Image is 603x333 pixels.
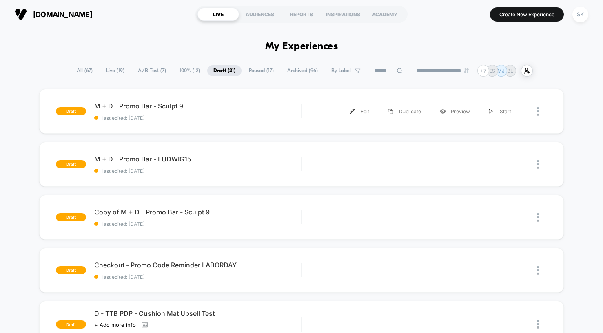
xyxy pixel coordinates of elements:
span: Draft ( 31 ) [207,65,242,76]
span: Archived ( 96 ) [281,65,324,76]
img: close [537,107,539,116]
button: [DOMAIN_NAME] [12,8,95,21]
button: Create New Experience [490,7,564,22]
span: [DOMAIN_NAME] [33,10,92,19]
div: REPORTS [281,8,322,21]
span: draft [56,160,86,168]
p: ES [489,68,495,74]
span: draft [56,320,86,329]
div: Duplicate [379,102,430,121]
div: SK [572,7,588,22]
span: Checkout - Promo Code Reminder LABORDAY [94,261,301,269]
span: last edited: [DATE] [94,221,301,227]
img: end [464,68,469,73]
div: ACADEMY [364,8,406,21]
span: All ( 67 ) [71,65,99,76]
div: LIVE [197,8,239,21]
span: D - TTB PDP - Cushion Mat Upsell Test [94,309,301,318]
img: menu [489,109,493,114]
div: Edit [340,102,379,121]
span: M + D - Promo Bar - LUDWIG15 [94,155,301,163]
img: menu [388,109,393,114]
img: close [537,160,539,169]
div: INSPIRATIONS [322,8,364,21]
span: Copy of M + D - Promo Bar - Sculpt 9 [94,208,301,216]
div: Preview [430,102,479,121]
span: Paused ( 17 ) [243,65,280,76]
span: Live ( 19 ) [100,65,131,76]
div: Start [479,102,521,121]
img: close [537,320,539,329]
img: close [537,266,539,275]
img: Visually logo [15,8,27,20]
h1: My Experiences [265,41,338,53]
span: draft [56,107,86,115]
div: AUDIENCES [239,8,281,21]
span: A/B Test ( 7 ) [132,65,172,76]
p: MJ [497,68,505,74]
span: draft [56,266,86,274]
button: SK [570,6,591,23]
img: menu [350,109,355,114]
img: close [537,213,539,222]
span: M + D - Promo Bar - Sculpt 9 [94,102,301,110]
div: + 7 [477,65,489,77]
span: draft [56,213,86,221]
span: last edited: [DATE] [94,168,301,174]
span: + Add more info [94,322,136,328]
span: By Label [331,68,351,74]
span: last edited: [DATE] [94,274,301,280]
span: 100% ( 12 ) [173,65,206,76]
span: last edited: [DATE] [94,115,301,121]
p: BL [507,68,513,74]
